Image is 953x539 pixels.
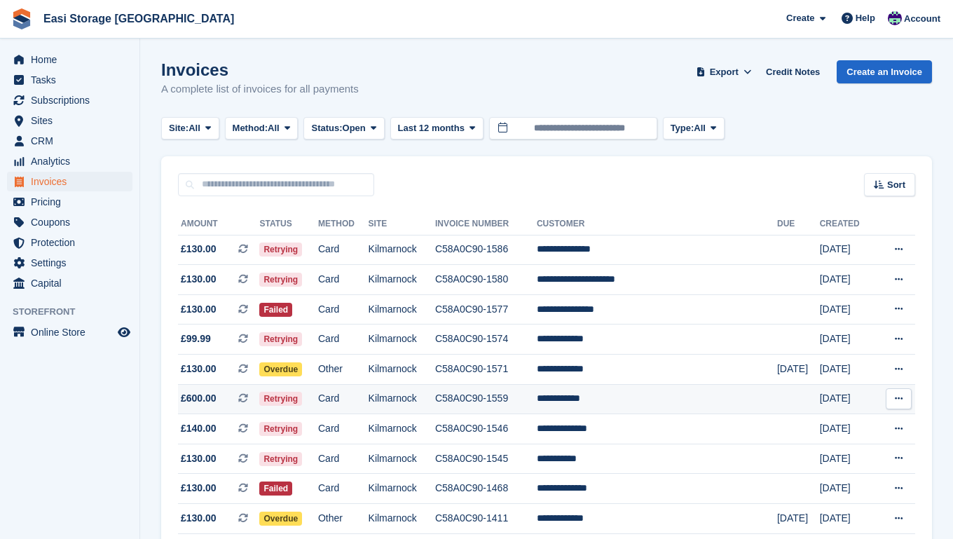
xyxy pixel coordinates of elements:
[856,11,875,25] span: Help
[435,294,537,325] td: C58A0C90-1577
[435,504,537,534] td: C58A0C90-1411
[31,90,115,110] span: Subscriptions
[318,444,369,474] td: Card
[837,60,932,83] a: Create an Invoice
[537,213,777,236] th: Customer
[7,50,132,69] a: menu
[259,392,302,406] span: Retrying
[188,121,200,135] span: All
[259,512,302,526] span: Overdue
[318,414,369,444] td: Card
[343,121,366,135] span: Open
[7,151,132,171] a: menu
[7,131,132,151] a: menu
[161,117,219,140] button: Site: All
[259,422,302,436] span: Retrying
[369,213,435,236] th: Site
[663,117,725,140] button: Type: All
[369,294,435,325] td: Kilmarnock
[369,265,435,295] td: Kilmarnock
[7,233,132,252] a: menu
[777,355,820,385] td: [DATE]
[671,121,694,135] span: Type:
[7,70,132,90] a: menu
[31,172,115,191] span: Invoices
[820,474,875,504] td: [DATE]
[7,172,132,191] a: menu
[318,294,369,325] td: Card
[161,81,359,97] p: A complete list of invoices for all payments
[777,213,820,236] th: Due
[318,504,369,534] td: Other
[181,391,217,406] span: £600.00
[259,452,302,466] span: Retrying
[904,12,940,26] span: Account
[435,355,537,385] td: C58A0C90-1571
[7,322,132,342] a: menu
[369,235,435,265] td: Kilmarnock
[181,362,217,376] span: £130.00
[820,384,875,414] td: [DATE]
[693,60,755,83] button: Export
[11,8,32,29] img: stora-icon-8386f47178a22dfd0bd8f6a31ec36ba5ce8667c1dd55bd0f319d3a0aa187defe.svg
[31,253,115,273] span: Settings
[318,355,369,385] td: Other
[318,474,369,504] td: Card
[820,414,875,444] td: [DATE]
[318,384,369,414] td: Card
[225,117,299,140] button: Method: All
[820,444,875,474] td: [DATE]
[820,213,875,236] th: Created
[31,151,115,171] span: Analytics
[435,325,537,355] td: C58A0C90-1574
[888,11,902,25] img: Steven Cusick
[7,273,132,293] a: menu
[318,265,369,295] td: Card
[233,121,268,135] span: Method:
[820,325,875,355] td: [DATE]
[887,178,905,192] span: Sort
[303,117,384,140] button: Status: Open
[369,384,435,414] td: Kilmarnock
[161,60,359,79] h1: Invoices
[7,111,132,130] a: menu
[259,362,302,376] span: Overdue
[710,65,739,79] span: Export
[369,325,435,355] td: Kilmarnock
[398,121,465,135] span: Last 12 months
[169,121,188,135] span: Site:
[435,414,537,444] td: C58A0C90-1546
[820,265,875,295] td: [DATE]
[7,90,132,110] a: menu
[181,242,217,257] span: £130.00
[760,60,825,83] a: Credit Notes
[181,511,217,526] span: £130.00
[181,421,217,436] span: £140.00
[181,272,217,287] span: £130.00
[31,212,115,232] span: Coupons
[259,332,302,346] span: Retrying
[116,324,132,341] a: Preview store
[7,192,132,212] a: menu
[820,355,875,385] td: [DATE]
[786,11,814,25] span: Create
[181,481,217,496] span: £130.00
[318,235,369,265] td: Card
[259,273,302,287] span: Retrying
[31,111,115,130] span: Sites
[259,482,292,496] span: Failed
[31,70,115,90] span: Tasks
[390,117,484,140] button: Last 12 months
[268,121,280,135] span: All
[181,302,217,317] span: £130.00
[7,212,132,232] a: menu
[31,322,115,342] span: Online Store
[369,474,435,504] td: Kilmarnock
[318,325,369,355] td: Card
[259,243,302,257] span: Retrying
[694,121,706,135] span: All
[435,384,537,414] td: C58A0C90-1559
[311,121,342,135] span: Status:
[435,474,537,504] td: C58A0C90-1468
[259,303,292,317] span: Failed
